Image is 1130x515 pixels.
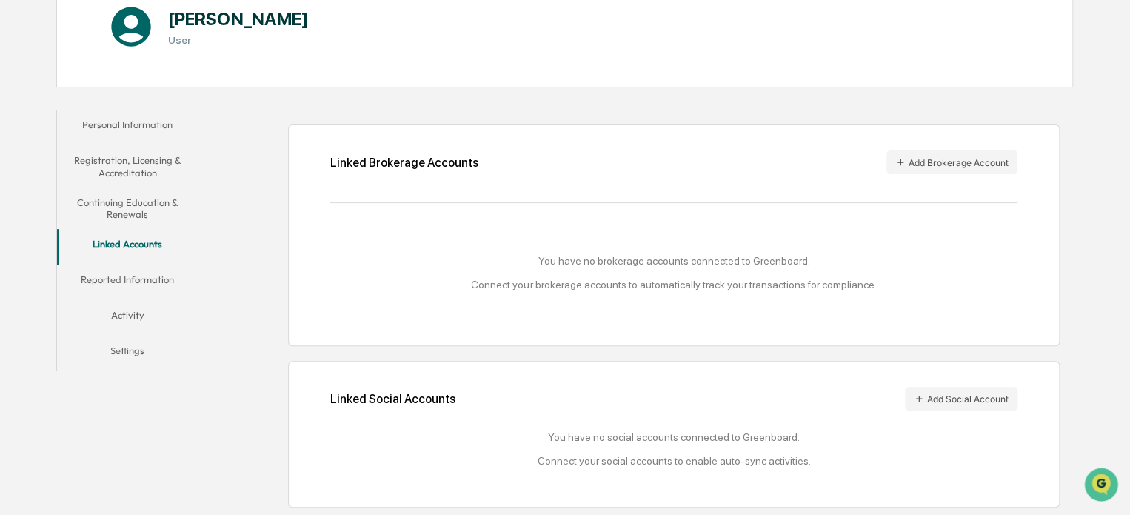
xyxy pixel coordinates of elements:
[57,110,198,371] div: secondary tabs example
[15,216,27,228] div: 🔎
[57,110,198,145] button: Personal Information
[905,387,1017,411] button: Add Social Account
[57,336,198,371] button: Settings
[39,67,244,83] input: Clear
[50,113,243,128] div: Start new chat
[50,128,187,140] div: We're available if you need us!
[9,209,99,236] a: 🔎Data Lookup
[57,300,198,336] button: Activity
[330,387,1017,411] div: Linked Social Accounts
[57,265,198,300] button: Reported Information
[15,188,27,200] div: 🖐️
[147,251,179,262] span: Pylon
[57,145,198,187] button: Registration, Licensing & Accreditation
[107,188,119,200] div: 🗄️
[1083,466,1123,506] iframe: Open customer support
[9,181,101,207] a: 🖐️Preclearance
[57,187,198,230] button: Continuing Education & Renewals
[104,250,179,262] a: Powered byPylon
[15,113,41,140] img: 1746055101610-c473b297-6a78-478c-a979-82029cc54cd1
[15,31,270,55] p: How can we help?
[101,181,190,207] a: 🗄️Attestations
[168,34,308,46] h3: User
[330,431,1017,467] div: You have no social accounts connected to Greenboard. Connect your social accounts to enable auto-...
[122,187,184,202] span: Attestations
[30,187,96,202] span: Preclearance
[252,118,270,136] button: Start new chat
[168,8,308,30] h1: [PERSON_NAME]
[330,156,478,170] div: Linked Brokerage Accounts
[886,150,1017,174] button: Add Brokerage Account
[330,255,1017,290] div: You have no brokerage accounts connected to Greenboard. Connect your brokerage accounts to automa...
[57,229,198,265] button: Linked Accounts
[30,215,93,230] span: Data Lookup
